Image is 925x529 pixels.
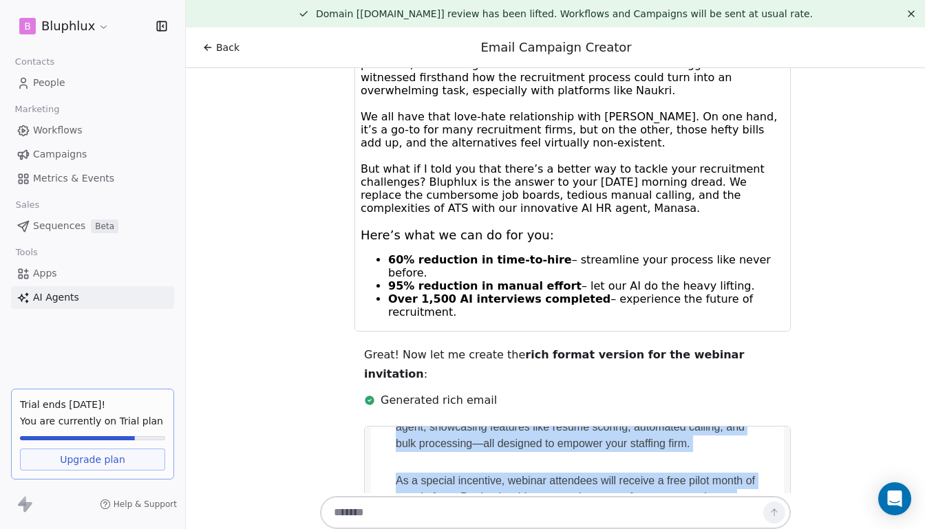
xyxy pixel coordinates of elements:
[10,242,43,263] span: Tools
[11,167,174,190] a: Metrics & Events
[100,499,177,510] a: Help & Support
[114,499,177,510] span: Help & Support
[91,219,118,233] span: Beta
[152,132,274,147] span: Register for Webinar
[36,164,399,250] p: As the founder of Bluphlux, I've witnessed the [DATE] morning dread of managing ten open position...
[481,40,632,54] span: Email Campaign Creator
[20,449,165,471] a: Upgrade plan
[33,147,87,162] span: Campaigns
[11,215,174,237] a: SequencesBeta
[41,17,95,35] span: Bluphlux
[316,8,813,19] span: Domain [[DOMAIN_NAME]] review has been lifted. Workflows and Campaigns will be sent at usual rate.
[381,392,497,409] span: Generated rich email
[20,414,165,428] span: You are currently on Trial plan
[33,290,79,305] span: AI Agents
[11,286,174,309] a: AI Agents
[31,156,394,191] p: Hurry, as seats are limited!
[132,123,294,156] a: Register for Webinar
[24,19,31,33] span: B
[9,99,65,120] span: Marketing
[31,39,394,109] p: As a special incentive, webinar attendees will receive a free pilot month of our platform. Don’t ...
[33,76,65,90] span: People
[36,321,399,391] p: Bluphlux is the complete solution that replaces job boards, manual calling, and ATS with our AI H...
[9,52,61,72] span: Contacts
[11,119,174,142] a: Workflows
[36,41,399,99] h1: Outstaff the Giants with [PERSON_NAME]
[33,266,57,281] span: Apps
[33,171,114,186] span: Metrics & Events
[36,133,399,164] p: Dear Staffing Consultancy Owners,
[11,262,174,285] a: Apps
[33,123,83,138] span: Workflows
[33,219,85,233] span: Sequences
[17,262,408,284] a: Unsubscribe
[36,250,399,321] p: Our love-hate relationship with platforms like [PERSON_NAME] often leads to hefty fees without re...
[878,482,911,515] div: Open Intercom Messenger
[17,14,112,38] button: BBluphlux
[216,41,240,54] span: Back
[10,195,45,215] span: Sales
[11,143,174,166] a: Campaigns
[161,284,264,305] img: Powered By Swipe One
[20,398,165,411] div: Trial ends [DATE]!
[60,453,125,466] span: Upgrade plan
[17,246,408,262] p: Bluphlux, [STREET_ADDRESS][DATE]
[11,72,174,94] a: People
[364,348,744,380] strong: rich format version for the webinar invitation
[364,345,791,384] p: Great! Now let me create the :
